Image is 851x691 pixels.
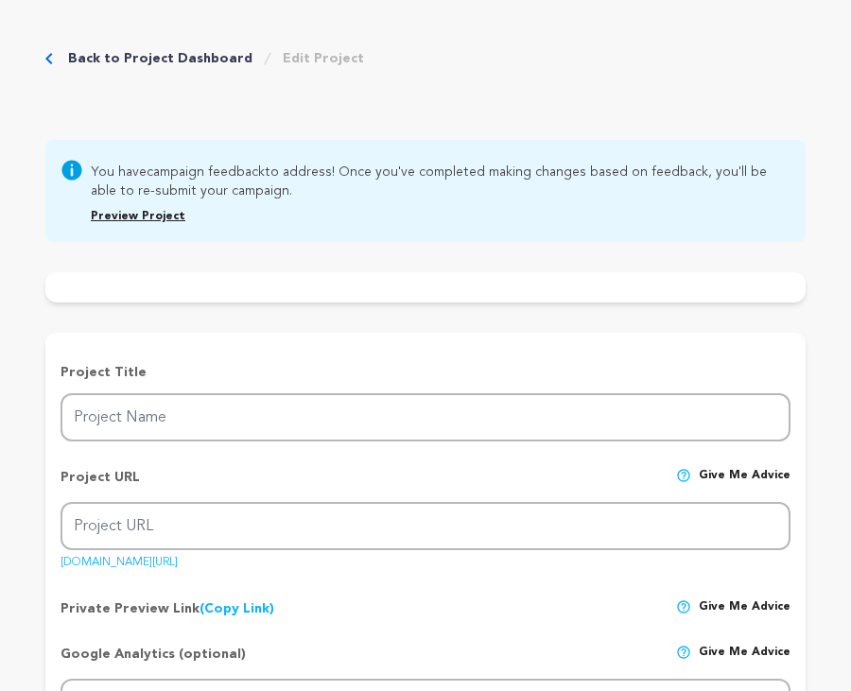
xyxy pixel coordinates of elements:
[676,645,691,660] img: help-circle.svg
[283,49,364,68] a: Edit Project
[699,468,790,502] span: Give me advice
[91,159,790,200] span: You have to address! Once you've completed making changes based on feedback, you'll be able to re...
[45,49,364,68] div: Breadcrumb
[61,363,790,382] p: Project Title
[200,602,274,615] a: (Copy Link)
[676,599,691,614] img: help-circle.svg
[699,599,790,618] span: Give me advice
[61,599,274,618] p: Private Preview Link
[68,49,252,68] a: Back to Project Dashboard
[91,211,185,222] a: Preview Project
[61,468,140,502] p: Project URL
[61,502,790,550] input: Project URL
[699,645,790,679] span: Give me advice
[61,645,246,679] p: Google Analytics (optional)
[61,549,178,568] a: [DOMAIN_NAME][URL]
[676,468,691,483] img: help-circle.svg
[147,165,265,179] a: campaign feedback
[61,393,790,441] input: Project Name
